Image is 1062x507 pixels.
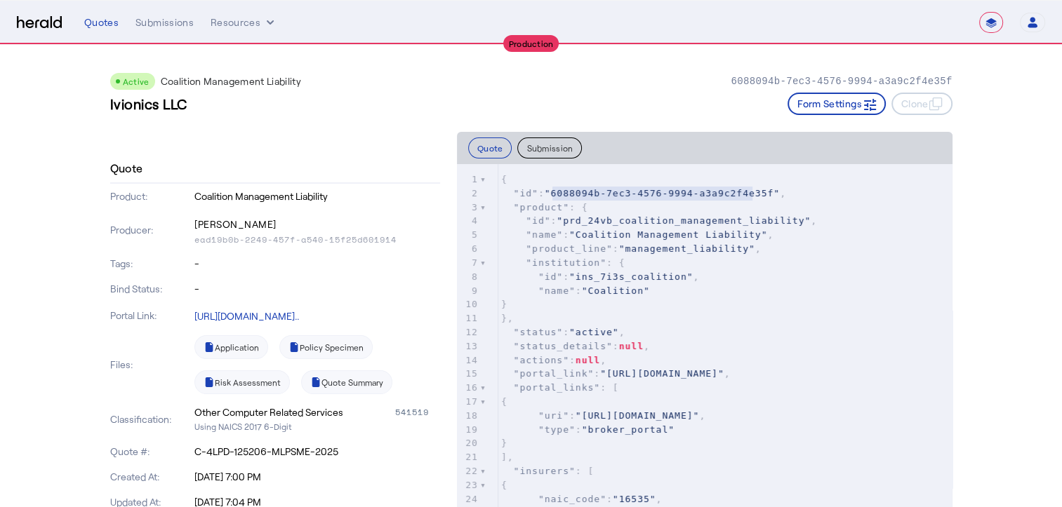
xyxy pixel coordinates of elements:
div: 23 [457,478,480,492]
p: Files: [110,358,192,372]
span: : { [501,202,588,212]
span: : [501,424,675,435]
span: ], [501,452,514,462]
div: 20 [457,436,480,450]
h3: Ivionics LLC [110,94,187,114]
span: "name" [526,229,563,240]
span: : , [501,355,606,365]
div: 1 [457,173,480,187]
p: Created At: [110,470,192,484]
span: "type" [538,424,576,435]
p: Producer: [110,223,192,237]
span: : , [501,327,625,337]
p: Quote #: [110,445,192,459]
p: Product: [110,189,192,203]
span: "id" [538,271,563,282]
span: : [ [501,466,595,476]
p: [DATE] 7:00 PM [194,470,440,484]
span: : , [501,494,663,504]
span: } [501,438,507,448]
h4: Quote [110,160,143,177]
span: "status_details" [514,341,613,351]
div: 12 [457,325,480,339]
div: 24 [457,492,480,506]
img: Herald Logo [17,16,62,29]
span: "[URL][DOMAIN_NAME]" [576,410,700,421]
span: { [501,396,507,407]
span: "id" [526,215,550,226]
button: Form Settings [788,93,886,115]
span: : [501,285,650,296]
span: "insurers" [514,466,576,476]
span: "Coalition" [582,285,650,296]
p: - [194,257,440,271]
a: Policy Specimen [279,335,373,359]
div: Quotes [84,15,119,29]
span: "id" [514,188,538,198]
div: 541519 [395,405,440,419]
button: Resources dropdown menu [211,15,277,29]
div: 5 [457,228,480,242]
div: 10 [457,297,480,311]
div: 7 [457,256,480,270]
div: 8 [457,270,480,284]
div: 3 [457,201,480,215]
p: C-4LPD-125206-MLPSME-2025 [194,445,440,459]
button: Clone [891,93,953,115]
div: 6 [457,242,480,256]
span: "portal_links" [514,382,601,393]
span: { [501,174,507,184]
span: "status" [514,327,564,337]
span: "product" [514,202,569,212]
span: : [ [501,382,619,393]
span: "institution" [526,257,606,268]
div: 22 [457,464,480,478]
p: [PERSON_NAME] [194,215,440,234]
span: "broker_portal" [582,424,675,435]
span: "product_line" [526,243,613,254]
span: : { [501,257,625,268]
span: : , [501,271,700,282]
span: : , [501,229,774,240]
span: : , [501,341,650,351]
span: "naic_code" [538,494,606,504]
div: Production [503,35,559,52]
button: Quote [468,137,512,158]
span: "name" [538,285,576,296]
p: Using NAICS 2017 6-Digit [194,419,440,433]
div: 21 [457,450,480,464]
span: : , [501,188,786,198]
a: Risk Assessment [194,370,290,394]
span: : , [501,243,762,254]
span: { [501,480,507,490]
div: 4 [457,214,480,228]
p: - [194,282,440,296]
div: 13 [457,339,480,353]
div: 14 [457,353,480,367]
span: Active [123,76,150,86]
div: 17 [457,395,480,409]
p: Tags: [110,257,192,271]
span: : , [501,410,705,421]
span: } [501,299,507,309]
p: Coalition Management Liability [194,189,440,203]
p: Coalition Management Liability [161,74,302,88]
span: "uri" [538,410,569,421]
span: : , [501,368,731,379]
div: 2 [457,187,480,201]
button: Submission [517,137,582,158]
div: Submissions [135,15,194,29]
p: Classification: [110,412,192,426]
span: "6088094b-7ec3-4576-9994-a3a9c2f4e35f" [545,188,780,198]
span: "ins_7i3s_coalition" [569,271,693,282]
a: [URL][DOMAIN_NAME].. [194,310,299,322]
span: null [576,355,600,365]
div: 16 [457,381,480,395]
p: ead19b0b-2249-457f-a540-15f25d601914 [194,234,440,245]
span: "management_liability" [619,243,755,254]
span: "portal_link" [514,368,595,379]
div: 18 [457,409,480,423]
div: 9 [457,284,480,298]
p: Portal Link: [110,309,192,323]
span: "prd_24vb_coalition_management_liability" [557,215,811,226]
